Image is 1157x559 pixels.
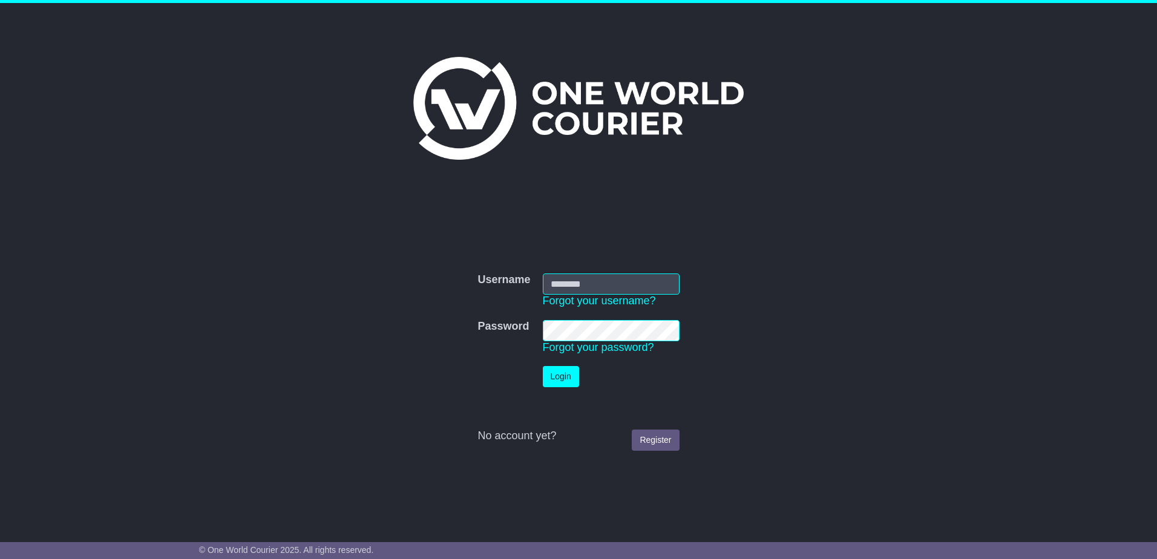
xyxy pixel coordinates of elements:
span: © One World Courier 2025. All rights reserved. [199,545,374,555]
a: Forgot your username? [543,295,656,307]
a: Forgot your password? [543,341,654,353]
div: No account yet? [477,430,679,443]
a: Register [632,430,679,451]
button: Login [543,366,579,387]
label: Password [477,320,529,333]
img: One World [413,57,744,160]
label: Username [477,273,530,287]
